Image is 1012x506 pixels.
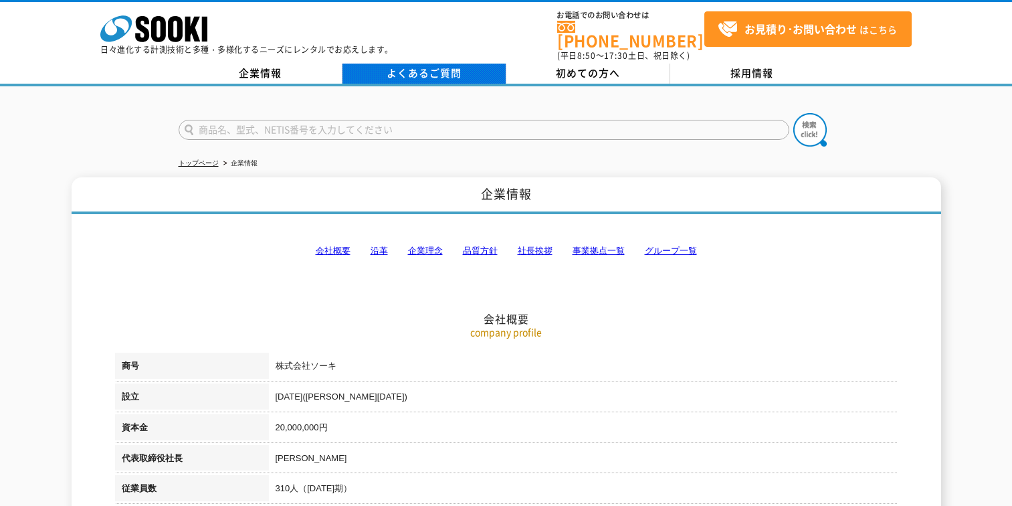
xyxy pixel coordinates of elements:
[604,50,628,62] span: 17:30
[115,178,898,326] h2: 会社概要
[342,64,506,84] a: よくあるご質問
[179,159,219,167] a: トップページ
[115,414,269,445] th: 資本金
[269,414,898,445] td: 20,000,000円
[316,246,350,256] a: 会社概要
[115,325,898,339] p: company profile
[115,445,269,476] th: 代表取締役社長
[179,120,789,140] input: 商品名、型式、NETIS番号を入力してください
[269,445,898,476] td: [PERSON_NAME]
[269,353,898,384] td: 株式会社ソーキ
[72,177,941,214] h1: 企業情報
[269,475,898,506] td: 310人（[DATE]期）
[557,11,704,19] span: お電話でのお問い合わせは
[115,475,269,506] th: 従業員数
[557,21,704,48] a: [PHONE_NUMBER]
[371,246,388,256] a: 沿革
[100,46,393,54] p: 日々進化する計測技術と多種・多様化するニーズにレンタルでお応えします。
[670,64,834,84] a: 採用情報
[645,246,697,256] a: グループ一覧
[793,113,827,147] img: btn_search.png
[179,64,342,84] a: 企業情報
[463,246,498,256] a: 品質方針
[718,19,897,39] span: はこちら
[269,384,898,414] td: [DATE]([PERSON_NAME][DATE])
[408,246,443,256] a: 企業理念
[577,50,596,62] span: 8:50
[221,157,258,171] li: 企業情報
[744,21,857,37] strong: お見積り･お問い合わせ
[557,50,690,62] span: (平日 ～ 土日、祝日除く)
[506,64,670,84] a: 初めての方へ
[115,384,269,414] th: 設立
[704,11,912,47] a: お見積り･お問い合わせはこちら
[518,246,552,256] a: 社長挨拶
[556,66,620,80] span: 初めての方へ
[573,246,625,256] a: 事業拠点一覧
[115,353,269,384] th: 商号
